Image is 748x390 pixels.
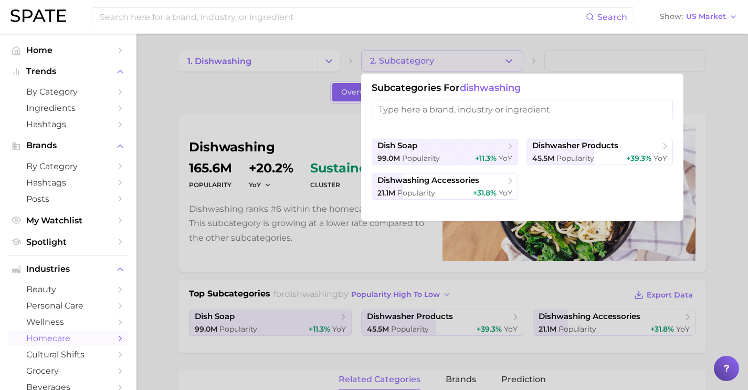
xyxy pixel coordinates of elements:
a: grocery [8,363,128,379]
a: Hashtags [8,175,128,191]
a: Hashtags [8,116,128,132]
button: Trends [8,64,128,79]
a: My Watchlist [8,212,128,229]
span: +39.3% [626,153,651,163]
h1: Subcategories for [372,82,673,94]
span: Popularity [397,188,435,198]
span: +11.3% [475,153,497,163]
span: Brands [26,141,110,150]
span: cultural shifts [26,350,110,360]
span: YoY [654,153,667,163]
span: Industries [26,264,110,274]
a: homecare [8,330,128,346]
span: Search [597,12,627,22]
a: personal care [8,297,128,314]
span: Popularity [556,153,594,163]
span: Hashtags [26,119,110,129]
span: by Category [26,161,110,171]
span: grocery [26,366,110,376]
span: dish soap [377,141,417,151]
span: dishwasher products [532,141,618,151]
span: Trends [26,67,110,76]
button: Industries [8,261,128,277]
button: dish soap99.0m Popularity+11.3% YoY [372,139,518,165]
span: wellness [26,317,110,327]
input: Type here a brand, industry or ingredient [372,100,673,119]
span: beauty [26,284,110,294]
span: +31.8% [473,188,497,198]
span: homecare [26,333,110,343]
a: Ingredients [8,100,128,116]
span: US Market [686,14,726,19]
span: Ingredients [26,103,110,113]
span: Show [660,14,683,19]
a: by Category [8,158,128,175]
span: 45.5m [532,153,554,163]
a: cultural shifts [8,346,128,363]
button: Brands [8,138,128,153]
a: Home [8,42,128,58]
span: YoY [499,153,512,163]
img: SPATE [10,9,66,22]
input: Search here for a brand, industry, or ingredient [99,8,586,26]
span: dishwashing [460,82,521,94]
span: Spotlight [26,237,110,247]
span: 99.0m [377,153,400,163]
a: beauty [8,281,128,297]
span: Popularity [402,153,440,163]
button: dishwashing accessories21.1m Popularity+31.8% YoY [372,173,518,200]
a: Posts [8,191,128,207]
span: Posts [26,194,110,204]
span: My Watchlist [26,215,110,225]
span: 21.1m [377,188,395,198]
a: by Category [8,84,128,100]
button: ShowUS Market [657,10,740,24]
span: dishwashing accessories [377,176,479,186]
span: YoY [499,188,512,198]
button: dishwasher products45.5m Popularity+39.3% YoY [526,139,673,165]
span: Home [26,45,110,55]
span: personal care [26,301,110,311]
span: Hashtags [26,178,110,188]
a: wellness [8,314,128,330]
span: by Category [26,87,110,97]
a: Spotlight [8,234,128,250]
